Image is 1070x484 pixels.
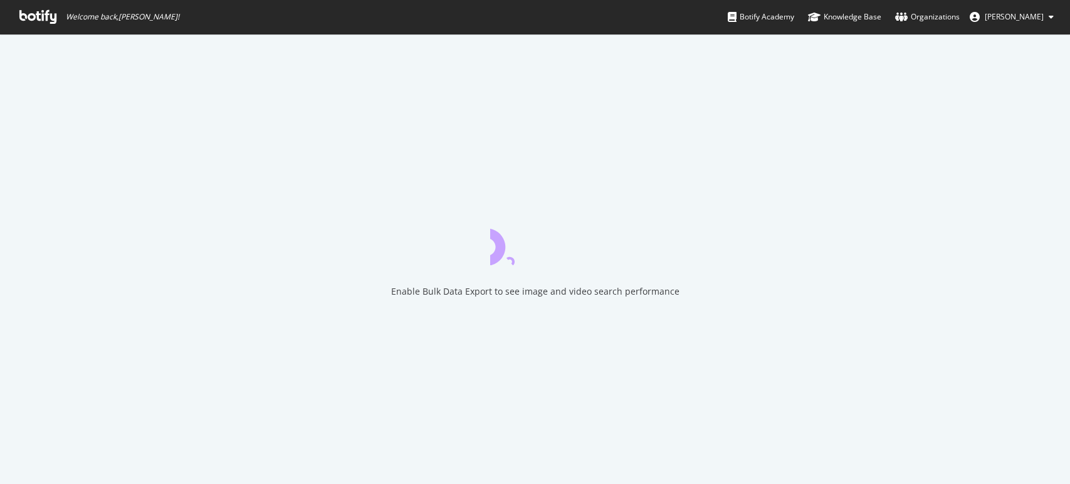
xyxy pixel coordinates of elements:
div: Botify Academy [728,11,794,23]
button: [PERSON_NAME] [960,7,1064,27]
div: Knowledge Base [808,11,881,23]
span: Ian Collins [985,11,1044,22]
div: Enable Bulk Data Export to see image and video search performance [391,285,679,298]
div: Organizations [895,11,960,23]
span: Welcome back, [PERSON_NAME] ! [66,12,179,22]
div: animation [490,220,580,265]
